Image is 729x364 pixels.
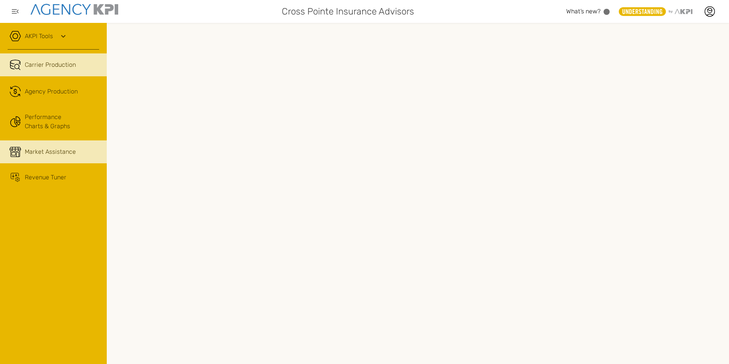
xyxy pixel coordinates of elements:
[25,32,53,41] a: AKPI Tools
[25,87,78,96] span: Agency Production
[566,8,601,15] span: What’s new?
[25,60,76,69] span: Carrier Production
[25,147,76,156] span: Market Assistance
[282,5,414,18] span: Cross Pointe Insurance Advisors
[25,173,66,182] span: Revenue Tuner
[31,4,118,15] img: agencykpi-logo-550x69-2d9e3fa8.png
